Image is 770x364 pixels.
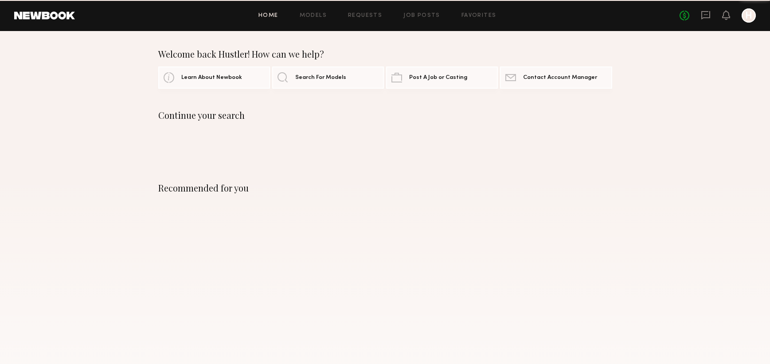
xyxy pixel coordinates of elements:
a: Models [300,13,327,19]
a: Favorites [461,13,496,19]
a: Learn About Newbook [158,67,270,89]
div: Continue your search [158,110,612,121]
a: Job Posts [403,13,440,19]
a: Search For Models [272,67,384,89]
span: Learn About Newbook [181,75,242,81]
span: Post A Job or Casting [409,75,467,81]
a: Home [258,13,278,19]
a: H [742,8,756,23]
span: Contact Account Manager [523,75,597,81]
span: Search For Models [295,75,346,81]
a: Contact Account Manager [500,67,612,89]
a: Requests [348,13,382,19]
a: Post A Job or Casting [386,67,498,89]
div: Welcome back Hustler! How can we help? [158,49,612,59]
div: Recommended for you [158,183,612,193]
